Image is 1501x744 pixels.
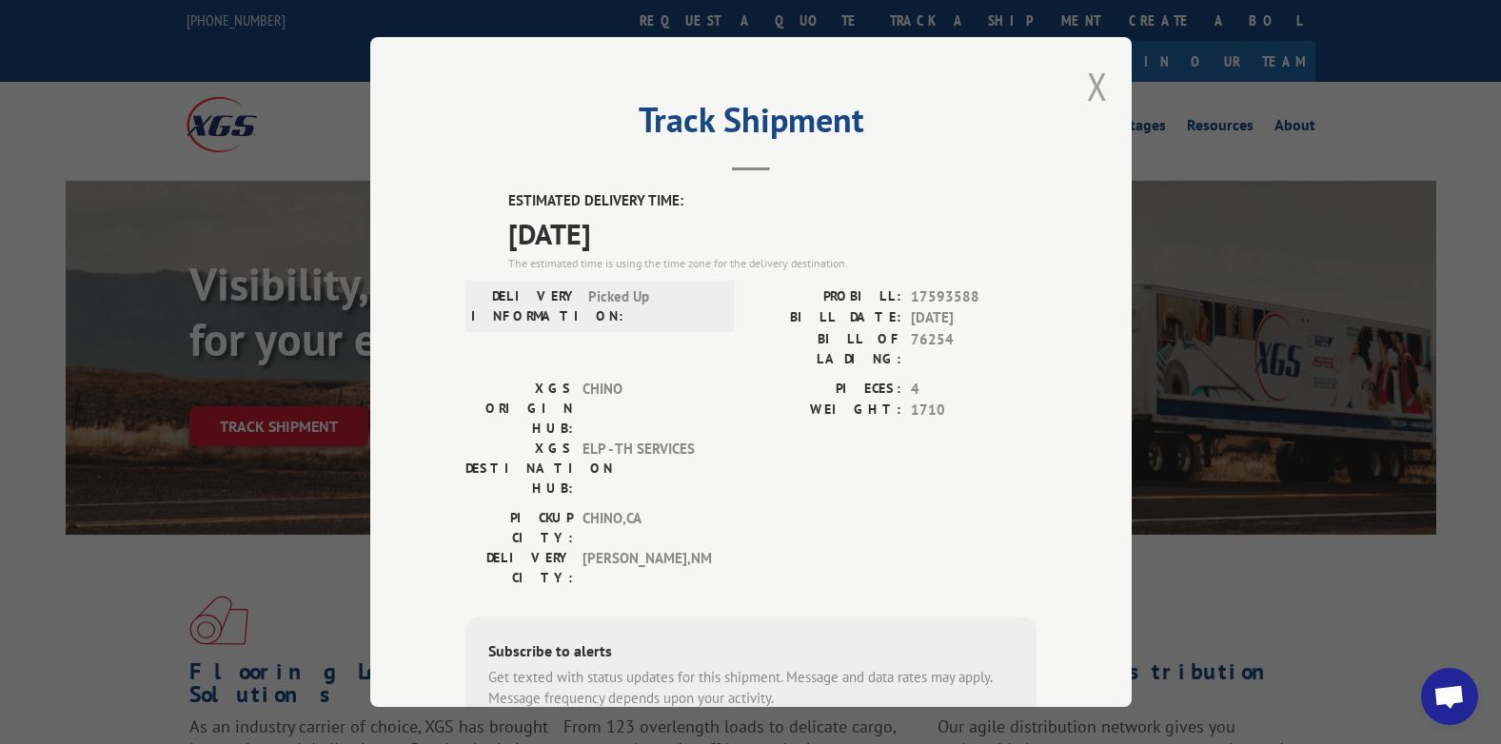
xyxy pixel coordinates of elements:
[488,667,1014,710] div: Get texted with status updates for this shipment. Message and data rates may apply. Message frequ...
[911,286,1037,308] span: 17593588
[465,548,573,588] label: DELIVERY CITY:
[751,329,901,369] label: BILL OF LADING:
[465,379,573,439] label: XGS ORIGIN HUB:
[465,508,573,548] label: PICKUP CITY:
[911,379,1037,401] span: 4
[465,439,573,499] label: XGS DESTINATION HUB:
[911,329,1037,369] span: 76254
[508,190,1037,212] label: ESTIMATED DELIVERY TIME:
[751,307,901,329] label: BILL DATE:
[583,379,711,439] span: CHINO
[471,286,579,326] label: DELIVERY INFORMATION:
[751,379,901,401] label: PIECES:
[1421,668,1478,725] a: Open chat
[488,639,1014,667] div: Subscribe to alerts
[1087,61,1108,111] button: Close modal
[508,212,1037,255] span: [DATE]
[583,548,711,588] span: [PERSON_NAME] , NM
[751,286,901,308] label: PROBILL:
[751,400,901,421] label: WEIGHT:
[583,508,711,548] span: CHINO , CA
[588,286,717,326] span: Picked Up
[911,307,1037,329] span: [DATE]
[465,107,1037,143] h2: Track Shipment
[508,255,1037,272] div: The estimated time is using the time zone for the delivery destination.
[583,439,711,499] span: ELP - TH SERVICES
[911,400,1037,421] span: 1710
